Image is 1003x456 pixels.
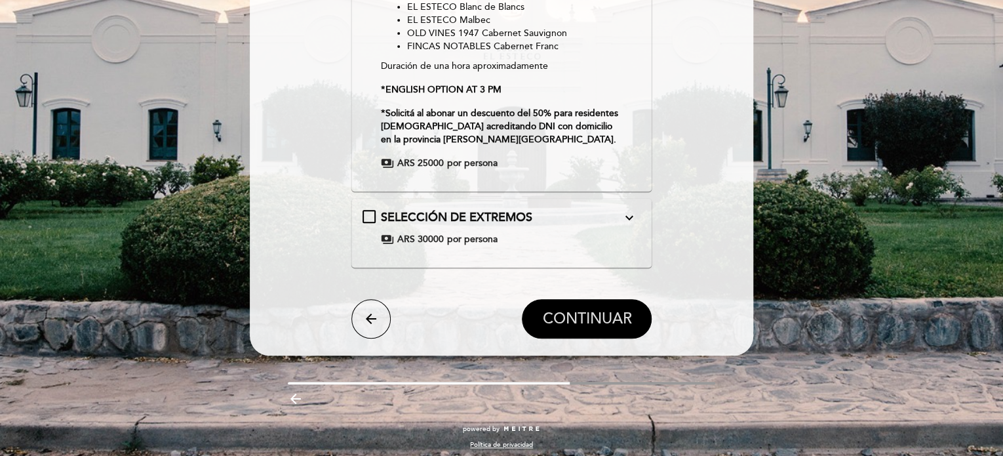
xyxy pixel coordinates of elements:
span: por persona [447,233,498,246]
a: powered by [463,425,540,434]
span: ARS 30000 [397,233,444,246]
span: payments [381,157,394,170]
li: FINCAS NOTABLES Cabernet Franc [407,40,621,53]
md-checkbox: SELECCIÓN DE EXTREMOS expand_more TOUR Y DEGUSTACIÓNDesde las alturas 1700 y 2000 msnm llega esta... [363,209,641,246]
span: ARS 25000 [397,157,444,170]
li: OLD VINES 1947 Cabernet Sauvignon [407,27,621,40]
li: EL ESTECO Malbec [407,14,621,27]
span: SELECCIÓN DE EXTREMOS [381,210,532,224]
button: CONTINUAR [522,299,652,339]
span: CONTINUAR [542,310,631,328]
p: Duración de una hora aproximadamente [381,60,621,73]
img: MEITRE [503,426,540,432]
li: EL ESTECO Blanc de Blancs [407,1,621,14]
span: powered by [463,425,500,434]
i: expand_more [621,210,637,226]
span: payments [381,233,394,246]
a: Política de privacidad [470,440,533,449]
strong: *Solicitá al abonar un descuento del 50% para residentes [DEMOGRAPHIC_DATA] acreditando DNI con d... [381,108,618,145]
strong: *ENGLISH OPTION AT 3 PM [381,84,501,95]
button: expand_more [617,209,640,226]
i: arrow_backward [288,391,304,407]
i: arrow_back [363,311,379,327]
button: arrow_back [351,299,391,339]
span: por persona [447,157,498,170]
